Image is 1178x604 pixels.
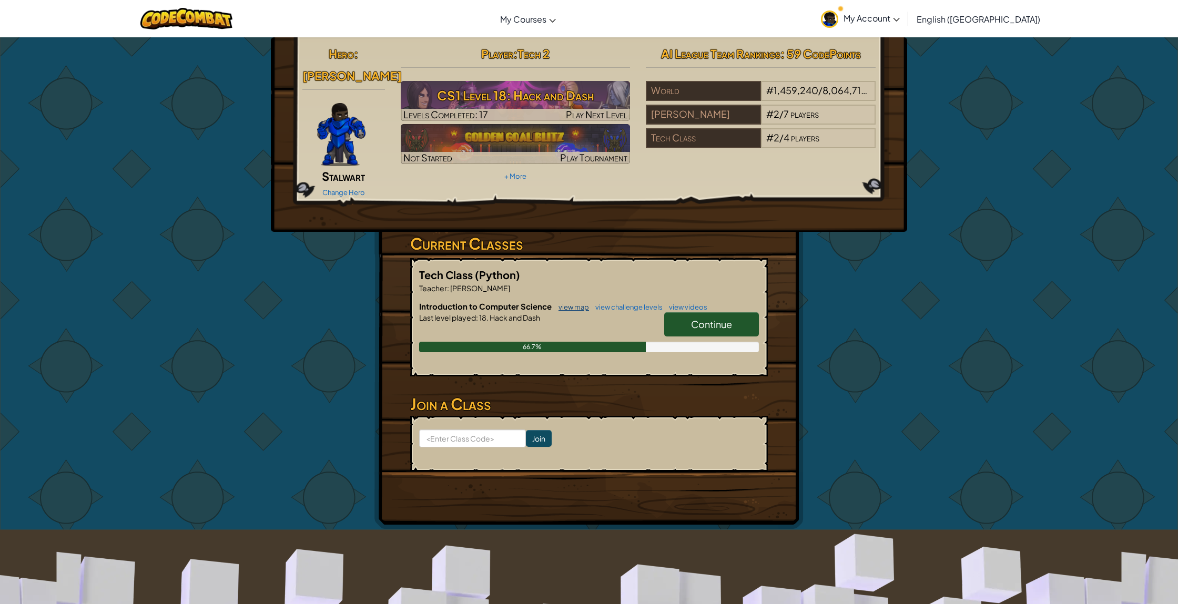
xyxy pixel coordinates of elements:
[646,91,876,103] a: World#1,459,240/8,064,713players
[419,429,526,447] input: <Enter Class Code>
[917,14,1040,25] span: English ([GEOGRAPHIC_DATA])
[646,138,876,150] a: Tech Class#2/4players
[818,84,822,96] span: /
[779,131,784,144] span: /
[401,124,631,164] a: Not StartedPlay Tournament
[590,303,663,311] a: view challenge levels
[489,313,540,322] span: Hack and Dash
[401,124,631,164] img: Golden Goal
[317,103,365,166] img: Gordon-selection-pose.png
[449,283,510,293] span: [PERSON_NAME]
[517,46,550,61] span: Tech 2
[419,313,476,322] span: Last level played
[822,84,867,96] span: 8,064,713
[410,392,768,416] h3: Join a Class
[504,172,526,180] a: + More
[403,108,488,120] span: Levels Completed: 17
[646,81,760,101] div: World
[774,84,818,96] span: 1,459,240
[526,430,552,447] input: Join
[791,131,819,144] span: players
[329,46,354,61] span: Hero
[780,46,861,61] span: : 59 CodePoints
[774,108,779,120] span: 2
[774,131,779,144] span: 2
[664,303,707,311] a: view videos
[790,108,819,120] span: players
[302,68,402,83] span: [PERSON_NAME]
[646,105,760,125] div: [PERSON_NAME]
[322,169,365,183] span: Stalwart
[844,13,900,24] span: My Account
[401,81,631,121] a: Play Next Level
[322,188,365,197] a: Change Hero
[779,108,784,120] span: /
[403,151,452,163] span: Not Started
[495,5,561,33] a: My Courses
[784,131,789,144] span: 4
[566,108,627,120] span: Play Next Level
[816,2,905,35] a: My Account
[766,84,774,96] span: #
[691,318,732,330] span: Continue
[476,313,478,322] span: :
[354,46,358,61] span: :
[868,84,897,96] span: players
[419,268,475,281] span: Tech Class
[475,268,520,281] span: (Python)
[140,8,232,29] img: CodeCombat logo
[553,303,589,311] a: view map
[560,151,627,163] span: Play Tournament
[481,46,513,61] span: Player
[401,84,631,107] h3: CS1 Level 18: Hack and Dash
[410,232,768,255] h3: Current Classes
[766,131,774,144] span: #
[911,5,1045,33] a: English ([GEOGRAPHIC_DATA])
[646,115,876,127] a: [PERSON_NAME]#2/7players
[419,342,646,352] div: 66.7%
[500,14,546,25] span: My Courses
[401,81,631,121] img: CS1 Level 18: Hack and Dash
[821,11,838,28] img: avatar
[419,283,447,293] span: Teacher
[513,46,517,61] span: :
[646,128,760,148] div: Tech Class
[661,46,780,61] span: AI League Team Rankings
[419,301,553,311] span: Introduction to Computer Science
[447,283,449,293] span: :
[766,108,774,120] span: #
[478,313,489,322] span: 18.
[784,108,789,120] span: 7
